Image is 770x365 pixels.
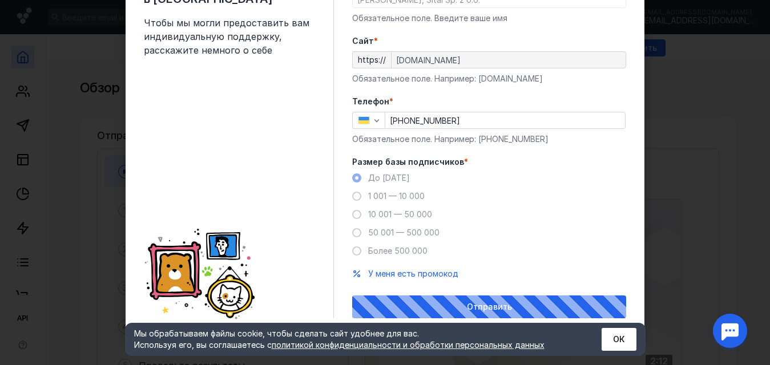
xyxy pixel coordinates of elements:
span: Чтобы мы могли предоставить вам индивидуальную поддержку, расскажите немного о себе [144,16,315,57]
span: Cайт [352,35,374,47]
span: У меня есть промокод [368,269,458,278]
span: Размер базы подписчиков [352,156,464,168]
div: Мы обрабатываем файлы cookie, чтобы сделать сайт удобнее для вас. Используя его, вы соглашаетесь c [134,328,574,351]
span: Телефон [352,96,389,107]
div: Обязательное поле. Например: [DOMAIN_NAME] [352,73,626,84]
a: политикой конфиденциальности и обработки персональных данных [272,340,545,350]
div: Обязательное поле. Введите ваше имя [352,13,626,24]
div: Обязательное поле. Например: [PHONE_NUMBER] [352,133,626,145]
button: ОК [602,328,636,351]
button: У меня есть промокод [368,268,458,279]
